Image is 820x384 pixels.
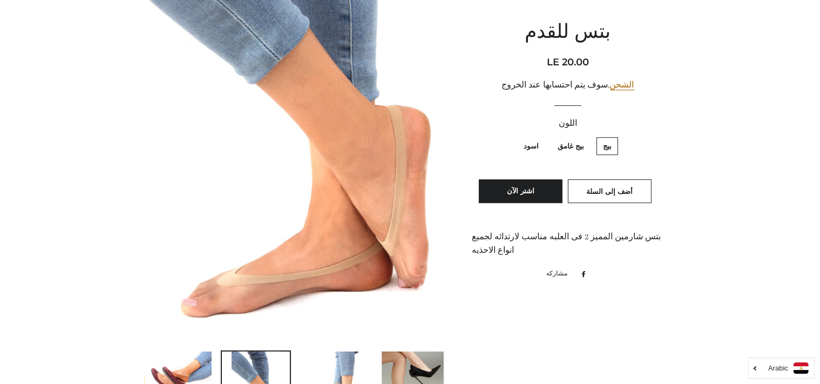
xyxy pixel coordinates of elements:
[551,137,591,155] label: بيج غامق
[479,179,563,203] button: اشتر الآن
[517,137,545,155] label: اسود
[472,19,664,46] h1: بتس للقدم
[472,78,664,92] div: .سوف يتم احتسابها عند الخروج
[568,179,652,203] button: أضف إلى السلة
[587,187,633,196] span: أضف إلى السلة
[754,362,809,374] a: Arabic
[547,56,589,68] span: LE 20.00
[768,365,788,372] i: Arabic
[597,137,618,155] label: بيج
[472,230,664,257] p: بتس شارمين المميز 2 فى العلبه مناسب لارتدائه لجميع انواع الاحذيه
[610,80,634,90] a: الشحن
[472,117,664,130] label: اللون
[546,268,573,280] span: مشاركه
